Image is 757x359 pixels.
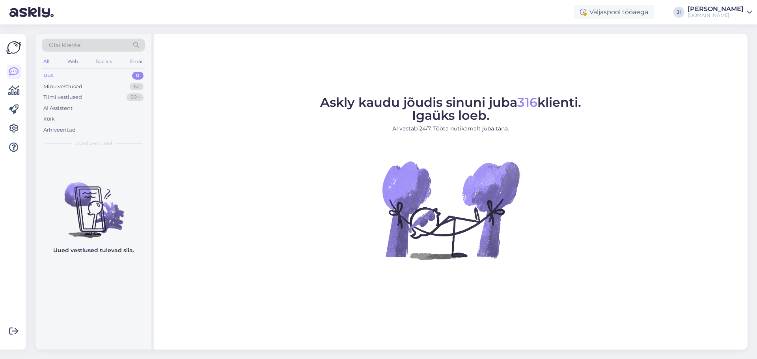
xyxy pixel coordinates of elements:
[43,72,54,80] div: Uus
[688,12,744,19] div: [DOMAIN_NAME]
[43,126,76,134] div: Arhiveeritud
[688,6,752,19] a: [PERSON_NAME][DOMAIN_NAME]
[127,93,144,101] div: 99+
[43,115,55,123] div: Kõik
[53,246,134,255] p: Uued vestlused tulevad siia.
[94,56,114,67] div: Socials
[43,93,82,101] div: Tiimi vestlused
[35,168,151,239] img: No chats
[66,56,80,67] div: Web
[132,72,144,80] div: 0
[517,95,537,110] span: 316
[574,5,654,19] div: Väljaspool tööaega
[6,40,21,55] img: Askly Logo
[43,104,73,112] div: AI Assistent
[130,83,144,91] div: 62
[688,6,744,12] div: [PERSON_NAME]
[49,41,80,49] span: Otsi kliente
[129,56,145,67] div: Email
[43,83,82,91] div: Minu vestlused
[320,125,581,133] p: AI vastab 24/7. Tööta nutikamalt juba täna.
[42,56,51,67] div: All
[320,95,581,123] span: Askly kaudu jõudis sinuni juba klienti. Igaüks loeb.
[75,140,112,147] span: Uued vestlused
[380,139,522,281] img: No Chat active
[673,7,684,18] div: JI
